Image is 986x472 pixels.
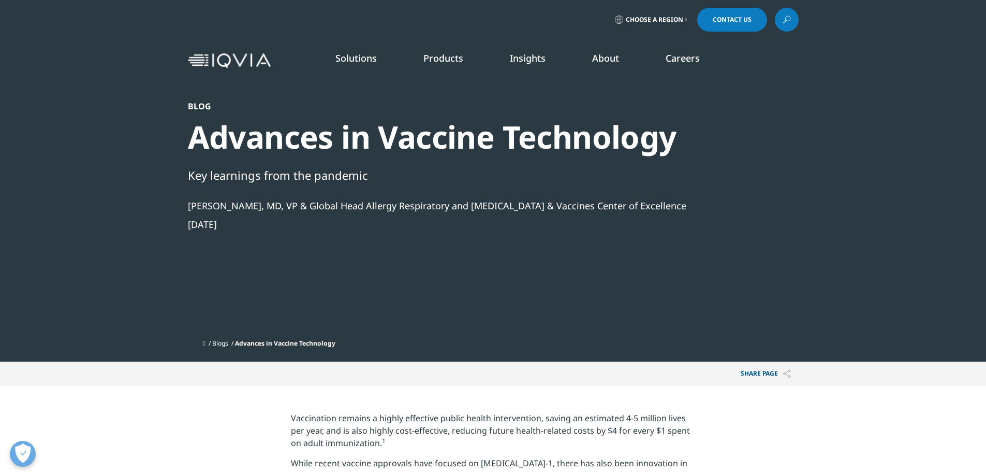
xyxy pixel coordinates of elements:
[592,52,619,64] a: About
[188,101,743,111] div: Blog
[188,218,743,231] div: [DATE]
[235,339,335,348] span: Advances in Vaccine Technology
[188,118,743,156] div: Advances in Vaccine Technology
[666,52,700,64] a: Careers
[626,16,683,24] span: Choose a Region
[275,36,799,85] nav: Primary
[335,52,377,64] a: Solutions
[697,8,767,32] a: Contact Us
[291,412,695,457] p: Vaccination remains a highly effective public health intervention, saving an estimated 4-5 millio...
[783,369,791,378] img: Share PAGE
[423,52,463,64] a: Products
[733,362,799,386] p: Share PAGE
[733,362,799,386] button: Share PAGEShare PAGE
[188,53,271,68] img: IQVIA Healthcare Information Technology and Pharma Clinical Research Company
[212,339,228,348] a: Blogs
[510,52,546,64] a: Insights
[713,17,752,23] span: Contact Us
[188,199,743,212] div: [PERSON_NAME], MD, VP & Global Head Allergy Respiratory and [MEDICAL_DATA] & Vaccines Center of E...
[188,166,743,184] div: Key learnings from the pandemic
[10,441,36,467] button: Open Preferences
[382,436,386,445] sup: 1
